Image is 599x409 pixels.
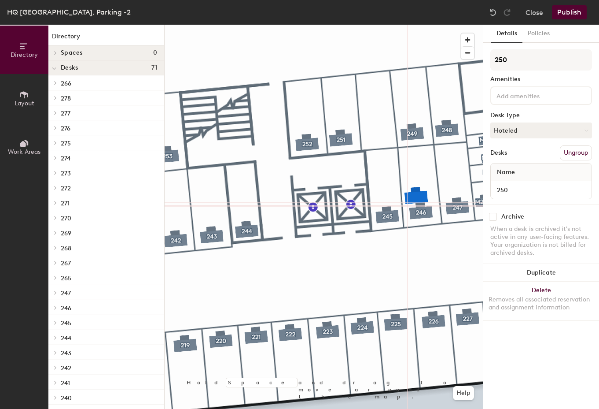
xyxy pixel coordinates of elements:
span: 265 [61,275,71,282]
button: Details [491,25,522,43]
span: 244 [61,335,71,342]
button: Hoteled [490,123,592,138]
span: 245 [61,320,71,327]
div: Archive [501,213,524,220]
div: Desk Type [490,112,592,119]
span: 272 [61,185,71,192]
span: 268 [61,245,71,252]
div: Desks [490,149,507,156]
button: Close [526,5,543,19]
img: Redo [503,8,511,17]
span: 269 [61,230,71,237]
div: Amenities [490,76,592,83]
span: 246 [61,305,71,312]
span: Spaces [61,49,83,56]
span: Layout [15,100,34,107]
button: DeleteRemoves all associated reservation and assignment information [483,282,599,320]
button: Ungroup [560,145,592,160]
span: Desks [61,64,78,71]
span: 273 [61,170,71,177]
span: 247 [61,290,71,297]
span: 267 [61,260,71,267]
span: 241 [61,379,70,387]
span: Name [492,164,519,180]
span: 240 [61,394,72,402]
span: 275 [61,140,71,147]
input: Add amenities [495,90,574,100]
span: 0 [153,49,157,56]
span: 278 [61,95,71,102]
button: Help [453,386,474,400]
input: Unnamed desk [492,184,590,196]
div: When a desk is archived it's not active in any user-facing features. Your organization is not bil... [490,225,592,257]
span: 274 [61,155,70,162]
span: 271 [61,200,70,207]
div: HQ [GEOGRAPHIC_DATA], Parking -2 [7,7,131,18]
span: 266 [61,80,71,87]
div: Removes all associated reservation and assignment information [489,296,594,312]
button: Policies [522,25,555,43]
span: Work Areas [8,148,40,156]
span: 276 [61,125,70,132]
span: 242 [61,364,71,372]
h1: Directory [48,32,164,45]
span: 243 [61,350,71,357]
span: 277 [61,110,70,117]
img: Undo [489,8,497,17]
span: Directory [11,51,38,59]
span: 71 [151,64,157,71]
button: Duplicate [483,264,599,282]
button: Publish [552,5,587,19]
span: 270 [61,215,71,222]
